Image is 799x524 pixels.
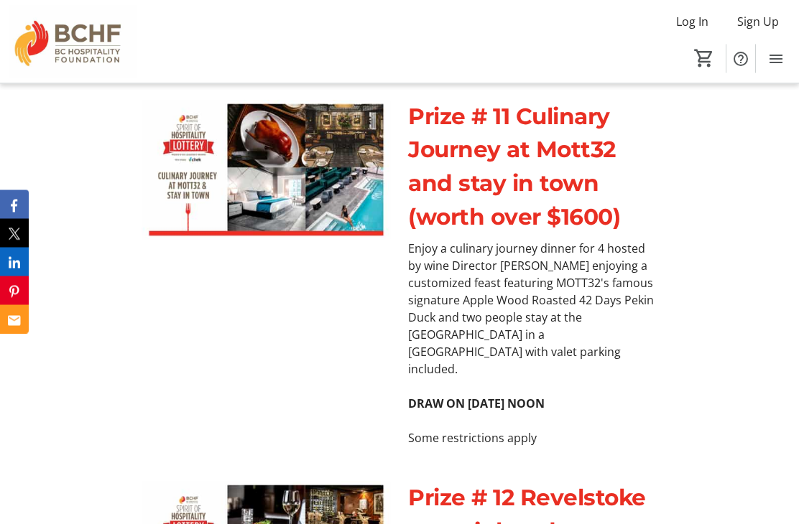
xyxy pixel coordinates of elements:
span: Log In [676,13,708,30]
button: Menu [762,45,790,73]
button: Log In [665,10,720,33]
p: Some restrictions apply [408,430,657,447]
button: Cart [691,45,717,71]
button: Help [726,45,755,73]
button: Sign Up [726,10,790,33]
strong: DRAW ON [DATE] NOON [408,396,545,412]
p: Enjoy a culinary journey dinner for 4 hosted by wine Director [PERSON_NAME] enjoying a customized... [408,240,657,378]
span: Sign Up [737,13,779,30]
img: BC Hospitality Foundation's Logo [9,6,137,78]
img: undefined [142,100,391,240]
p: Prize # 11 Culinary Journey at Mott32 and stay in town (worth over $1600) [408,100,657,235]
